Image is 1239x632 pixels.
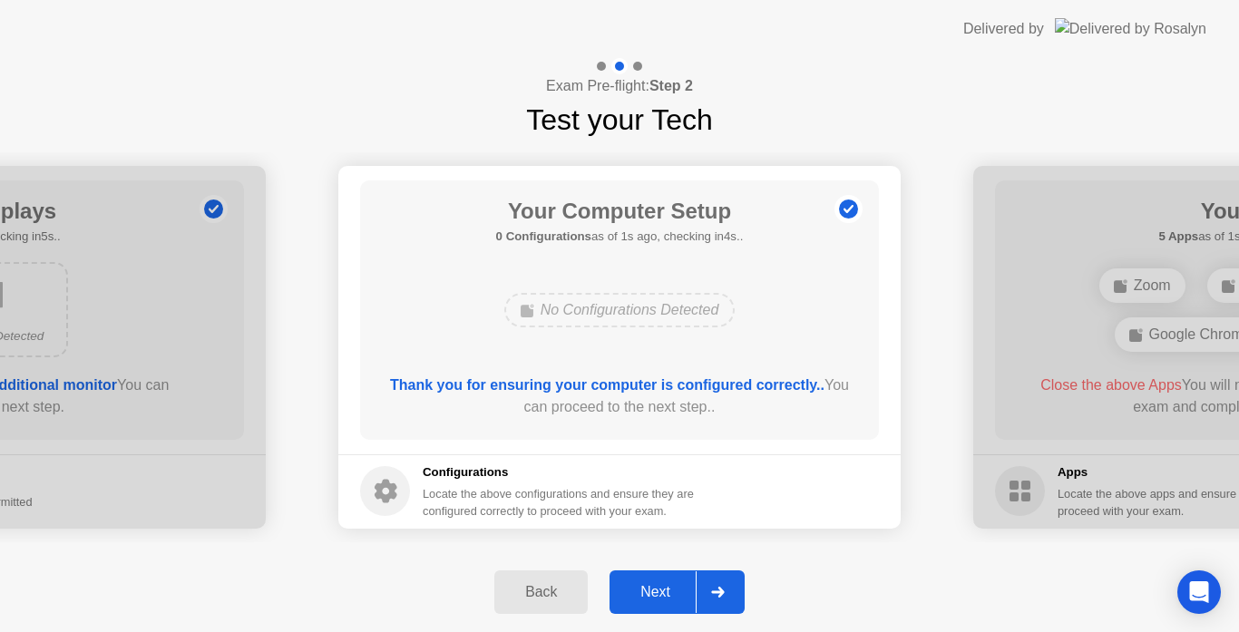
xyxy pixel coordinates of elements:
div: You can proceed to the next step.. [386,374,854,418]
h5: Configurations [423,463,698,481]
button: Back [494,570,588,614]
div: Open Intercom Messenger [1177,570,1221,614]
b: 0 Configurations [496,229,591,243]
button: Next [610,570,745,614]
h5: as of 1s ago, checking in4s.. [496,228,744,246]
h4: Exam Pre-flight: [546,75,693,97]
h1: Your Computer Setup [496,195,744,228]
h1: Test your Tech [526,98,713,141]
img: Delivered by Rosalyn [1055,18,1206,39]
div: Delivered by [963,18,1044,40]
div: No Configurations Detected [504,293,736,327]
div: Next [615,584,696,600]
b: Thank you for ensuring your computer is configured correctly.. [390,377,824,393]
div: Locate the above configurations and ensure they are configured correctly to proceed with your exam. [423,485,698,520]
b: Step 2 [649,78,693,93]
div: Back [500,584,582,600]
